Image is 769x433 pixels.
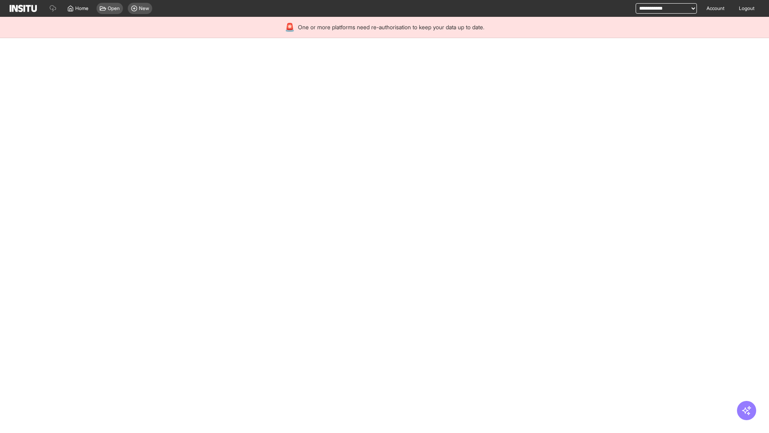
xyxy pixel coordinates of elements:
[285,22,295,33] div: 🚨
[10,5,37,12] img: Logo
[298,23,484,31] span: One or more platforms need re-authorisation to keep your data up to date.
[108,5,120,12] span: Open
[75,5,89,12] span: Home
[139,5,149,12] span: New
